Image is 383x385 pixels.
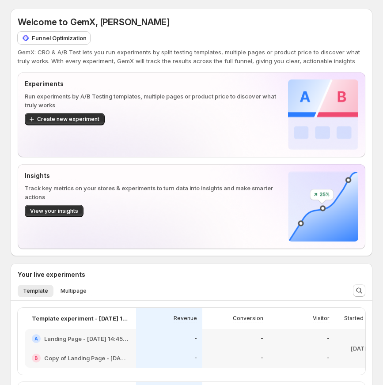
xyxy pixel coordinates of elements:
h2: Landing Page - [DATE] 14:45:12 [44,334,129,343]
span: Multipage [61,287,87,294]
button: View your insights [25,205,83,217]
img: Insights [288,171,358,242]
p: [DATE] [351,344,370,353]
p: - [327,355,330,362]
p: - [194,355,197,362]
p: Revenue [174,315,197,322]
p: Track key metrics on your stores & experiments to turn data into insights and make smarter actions [25,184,284,201]
p: - [261,335,263,342]
p: Template experiment - [DATE] 14:46:19 [32,314,129,323]
p: GemX: CRO & A/B Test lets you run experiments by split testing templates, multiple pages or produ... [18,48,365,65]
img: Funnel Optimization [21,34,30,42]
p: Started date [344,315,377,322]
button: Create new experiment [25,113,105,125]
p: Experiments [25,79,284,88]
p: Conversion [233,315,263,322]
p: Run experiments by A/B Testing templates, multiple pages or product price to discover what truly ... [25,92,284,109]
span: Template [23,287,48,294]
span: View your insights [30,208,78,215]
p: Visitor [313,315,330,322]
span: Welcome to GemX, [PERSON_NAME] [18,17,170,27]
h2: Copy of Landing Page - [DATE] 14:45:12 [44,354,129,362]
p: - [194,335,197,342]
p: - [261,355,263,362]
span: Create new experiment [37,116,99,123]
img: Experiments [288,79,358,150]
button: Search and filter results [353,284,365,297]
p: - [327,335,330,342]
p: Funnel Optimization [32,34,87,42]
p: Insights [25,171,284,180]
h2: A [34,336,38,341]
h2: B [34,355,38,361]
h3: Your live experiments [18,270,85,279]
